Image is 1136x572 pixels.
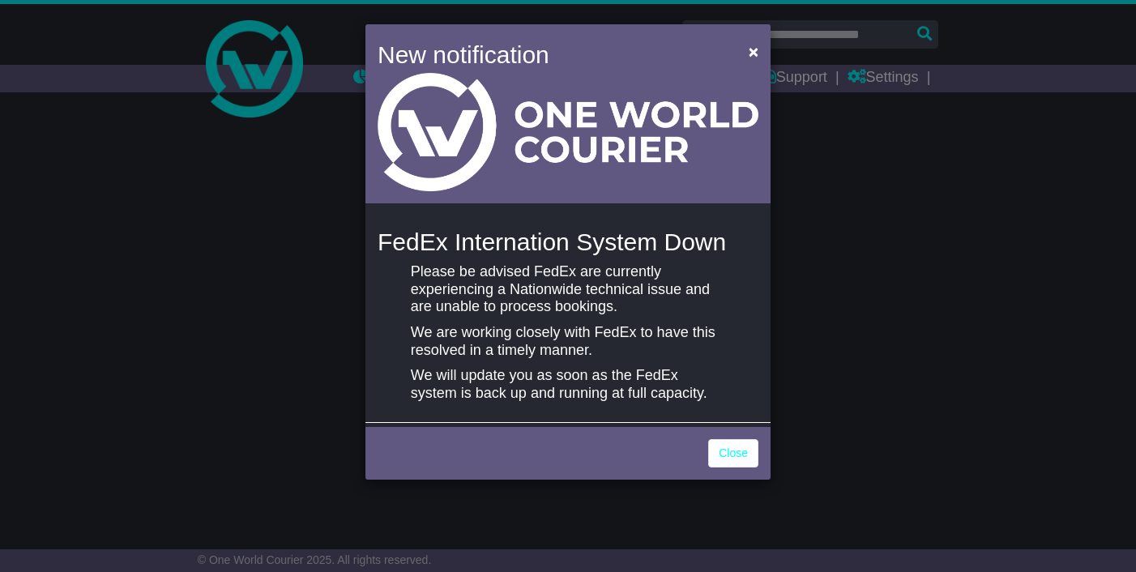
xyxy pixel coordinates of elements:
[749,42,758,61] span: ×
[741,35,767,68] button: Close
[708,439,758,467] a: Close
[411,263,725,316] p: Please be advised FedEx are currently experiencing a Nationwide technical issue and are unable to...
[378,36,725,73] h4: New notification
[411,324,725,359] p: We are working closely with FedEx to have this resolved in a timely manner.
[411,367,725,402] p: We will update you as soon as the FedEx system is back up and running at full capacity.
[378,73,758,191] img: Light
[378,228,758,255] h4: FedEx Internation System Down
